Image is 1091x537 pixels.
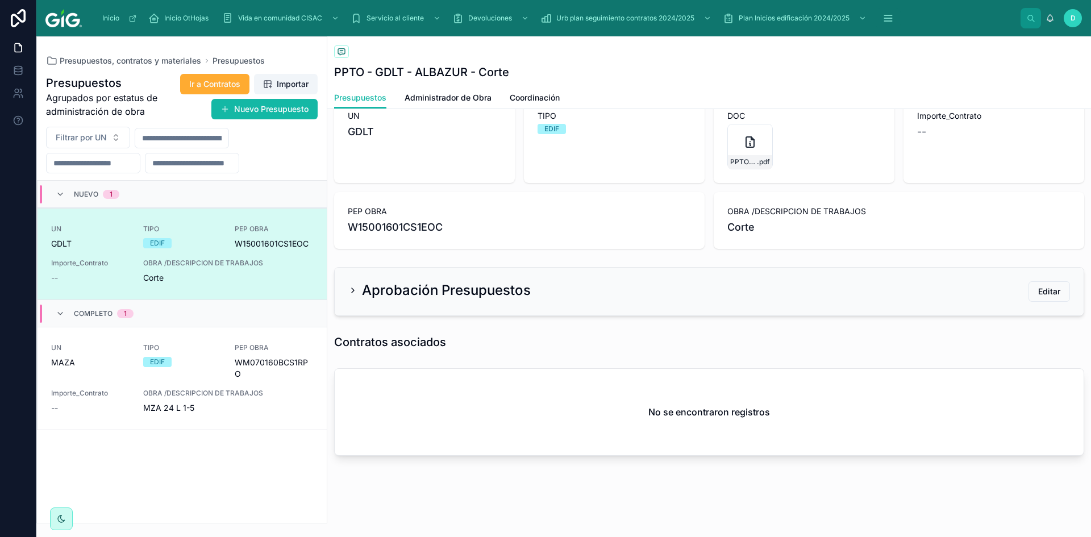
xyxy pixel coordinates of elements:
a: Urb plan seguimiento contratos 2024/2025 [537,8,717,28]
a: Presupuestos [334,88,386,109]
span: Plan Inicios edificación 2024/2025 [739,14,850,23]
span: DOC [727,110,881,122]
span: W15001601CS1EOC [348,219,691,235]
span: OBRA /DESCRIPCION DE TRABAJOS [727,206,1071,217]
span: TIPO [143,343,222,352]
span: Nuevo [74,190,98,199]
span: PEP OBRA [235,224,313,234]
span: GDLT [348,124,374,140]
span: Ir a Contratos [189,78,240,90]
div: EDIF [544,124,559,134]
a: Presupuestos [213,55,265,66]
span: Administrador de Obra [405,92,492,103]
h1: PPTO - GDLT - ALBAZUR - Corte [334,64,509,80]
a: Servicio al cliente [347,8,447,28]
span: Coordinación [510,92,560,103]
h2: No se encontraron registros [648,405,770,419]
div: 1 [110,190,113,199]
span: UN [51,224,130,234]
span: Inicio [102,14,119,23]
a: Inicio OtHojas [145,8,216,28]
span: -- [51,402,58,414]
span: -- [51,272,58,284]
span: MZA 24 L 1-5 [143,402,313,414]
span: Editar [1038,286,1060,297]
a: Plan Inicios edificación 2024/2025 [719,8,872,28]
span: Servicio al cliente [367,14,424,23]
span: Presupuestos, contratos y materiales [60,55,201,66]
span: Vida en comunidad CISAC [238,14,322,23]
span: OBRA /DESCRIPCION DE TRABAJOS [143,259,313,268]
h2: Aprobación Presupuestos [362,281,531,299]
button: Importar [254,74,318,94]
span: Importe_Contrato [51,259,130,268]
span: Corte [143,272,313,284]
span: Devoluciones [468,14,512,23]
span: Importe_Contrato [917,110,1071,122]
div: EDIF [150,357,165,367]
span: WM070160BCS1RPO [235,357,313,380]
a: Vida en comunidad CISAC [219,8,345,28]
button: Nuevo Presupuesto [211,99,318,119]
span: Presupuestos [334,92,386,103]
span: TIPO [538,110,691,122]
span: UN [348,110,501,122]
span: MAZA [51,357,75,368]
span: Corte [727,219,1071,235]
img: App logo [45,9,82,27]
span: Filtrar por UN [56,132,107,143]
span: PEP OBRA [348,206,691,217]
a: Devoluciones [449,8,535,28]
div: EDIF [150,238,165,248]
span: Agrupados por estatus de administración de obra [46,91,167,118]
a: Coordinación [510,88,560,110]
span: D [1071,14,1076,23]
button: Select Button [46,127,130,148]
a: Administrador de Obra [405,88,492,110]
span: -- [917,124,926,140]
span: OBRA /DESCRIPCION DE TRABAJOS [143,389,313,398]
span: Completo [74,309,113,318]
span: Importar [277,78,309,90]
span: .pdf [757,157,770,166]
a: UNGDLTTIPOEDIFPEP OBRAW15001601CS1EOCImporte_Contrato--OBRA /DESCRIPCION DE TRABAJOSCorte [38,208,327,299]
span: PEP OBRA [235,343,313,352]
button: Ir a Contratos [180,74,249,94]
button: Editar [1028,281,1070,302]
a: UNMAZATIPOEDIFPEP OBRAWM070160BCS1RPOImporte_Contrato--OBRA /DESCRIPCION DE TRABAJOSMZA 24 L 1-5 [38,327,327,430]
span: Urb plan seguimiento contratos 2024/2025 [556,14,694,23]
span: Inicio OtHojas [164,14,209,23]
a: Inicio [97,8,143,28]
div: scrollable content [91,6,1021,31]
h1: Presupuestos [46,75,167,91]
a: Presupuestos, contratos y materiales [46,55,201,66]
span: PPTO---[PERSON_NAME]---ALBAZUR---[GEOGRAPHIC_DATA] [730,157,757,166]
span: GDLT [51,238,72,249]
h1: Contratos asociados [334,334,446,350]
span: TIPO [143,224,222,234]
span: W15001601CS1EOC [235,238,313,249]
div: 1 [124,309,127,318]
span: Importe_Contrato [51,389,130,398]
span: UN [51,343,130,352]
